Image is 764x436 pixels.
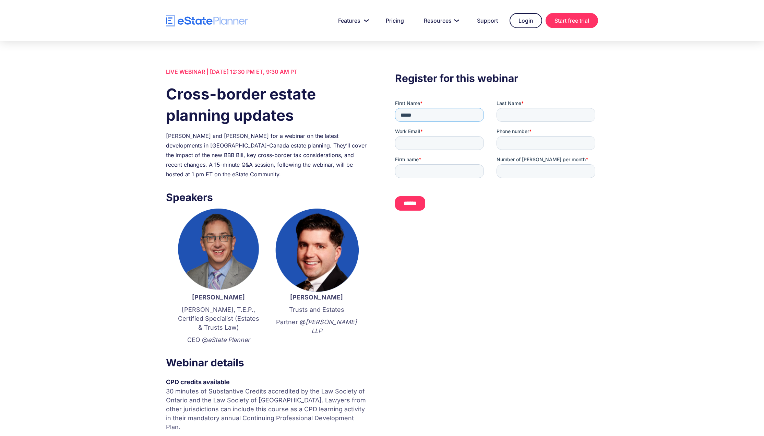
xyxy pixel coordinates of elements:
p: [PERSON_NAME], T.E.P., Certified Specialist (Estates & Trusts Law) [176,305,261,332]
em: eState Planner [208,336,250,343]
strong: [PERSON_NAME] [290,294,343,301]
a: Pricing [378,14,412,27]
div: LIVE WEBINAR | [DATE] 12:30 PM ET, 9:30 AM PT [166,67,369,76]
div: [PERSON_NAME] and [PERSON_NAME] for a webinar on the latest developments in [GEOGRAPHIC_DATA]-Can... [166,131,369,179]
p: ‍ [274,339,359,348]
a: Start free trial [546,13,598,28]
a: Login [510,13,542,28]
p: CEO @ [176,335,261,344]
em: [PERSON_NAME] LLP [306,318,357,334]
a: home [166,15,248,27]
h1: Cross-border estate planning updates [166,83,369,126]
h3: Speakers [166,189,369,205]
a: Features [330,14,374,27]
p: 30 minutes of Substantive Credits accredited by the Law Society of Ontario and the Law Society of... [166,387,369,432]
a: Resources [416,14,465,27]
h3: Register for this webinar [395,70,598,86]
a: Support [469,14,506,27]
p: Trusts and Estates [274,305,359,314]
p: Partner @ [274,318,359,335]
h3: Webinar details [166,355,369,370]
strong: [PERSON_NAME] [192,294,245,301]
iframe: Form 0 [395,100,598,216]
strong: CPD credits available [166,378,230,386]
